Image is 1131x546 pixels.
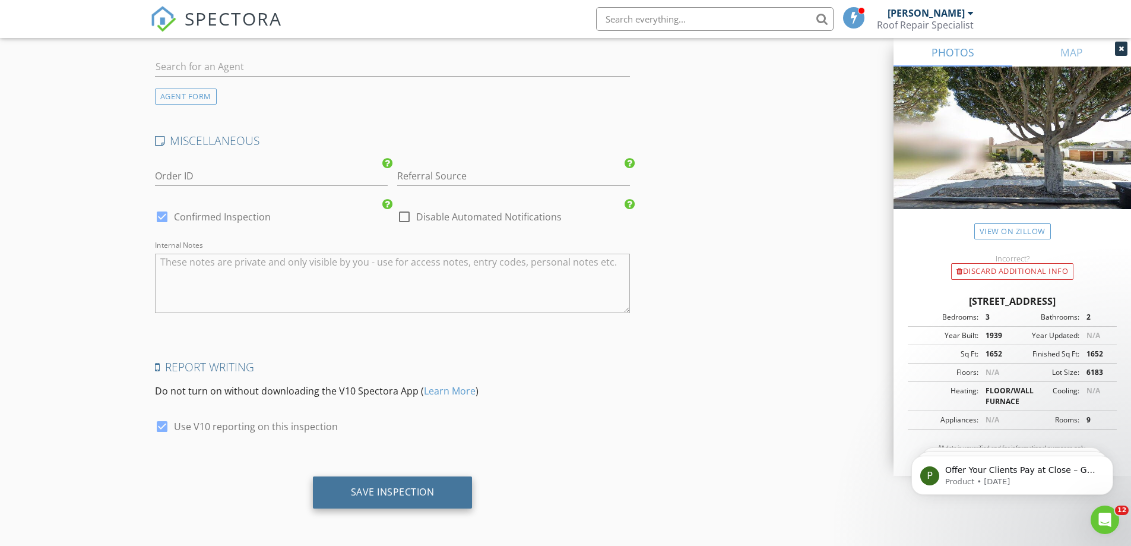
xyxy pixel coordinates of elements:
div: [PERSON_NAME] [888,7,965,19]
label: Confirmed Inspection [174,211,271,223]
a: SPECTORA [150,16,282,41]
div: 3 [978,312,1012,323]
div: AGENT FORM [155,89,217,105]
div: Appliances: [911,415,978,425]
label: Disable Automated Notifications [416,211,562,223]
span: N/A [1086,386,1100,396]
h4: Report Writing [155,359,631,375]
h4: MISCELLANEOUS [155,133,631,149]
a: PHOTOS [894,38,1012,67]
div: Heating: [911,386,978,407]
input: Search everything... [596,7,834,31]
img: streetview [894,67,1131,238]
div: Discard Additional info [951,263,1073,280]
div: Lot Size: [1012,367,1079,378]
span: 12 [1115,506,1129,515]
div: Rooms: [1012,415,1079,425]
a: View on Zillow [974,223,1051,239]
iframe: Intercom live chat [1091,506,1119,534]
img: The Best Home Inspection Software - Spectora [150,6,176,32]
div: 9 [1079,415,1113,425]
iframe: Intercom notifications message [894,431,1131,514]
a: MAP [1012,38,1131,67]
div: 1652 [1079,349,1113,359]
div: FLOOR/WALL FURNACE [978,386,1012,407]
p: Do not turn on without downloading the V10 Spectora App ( ) [155,384,631,398]
div: [STREET_ADDRESS] [908,294,1117,308]
label: Use V10 reporting on this inspection [174,421,338,433]
span: N/A [986,367,999,377]
div: 6183 [1079,367,1113,378]
div: Year Built: [911,330,978,341]
span: N/A [986,415,999,425]
span: N/A [1086,330,1100,340]
div: Floors: [911,367,978,378]
textarea: Internal Notes [155,254,631,313]
input: Referral Source [397,166,630,186]
div: 2 [1079,312,1113,323]
span: SPECTORA [185,6,282,31]
div: Bathrooms: [1012,312,1079,323]
div: Year Updated: [1012,330,1079,341]
a: Learn More [424,384,476,397]
div: Save Inspection [351,486,435,498]
div: Finished Sq Ft: [1012,349,1079,359]
div: 1939 [978,330,1012,341]
div: Sq Ft: [911,349,978,359]
input: Search for an Agent [155,57,631,77]
div: Bedrooms: [911,312,978,323]
div: Roof Repair Specialist [877,19,974,31]
div: 1652 [978,349,1012,359]
div: Incorrect? [894,254,1131,263]
div: Cooling: [1012,386,1079,407]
